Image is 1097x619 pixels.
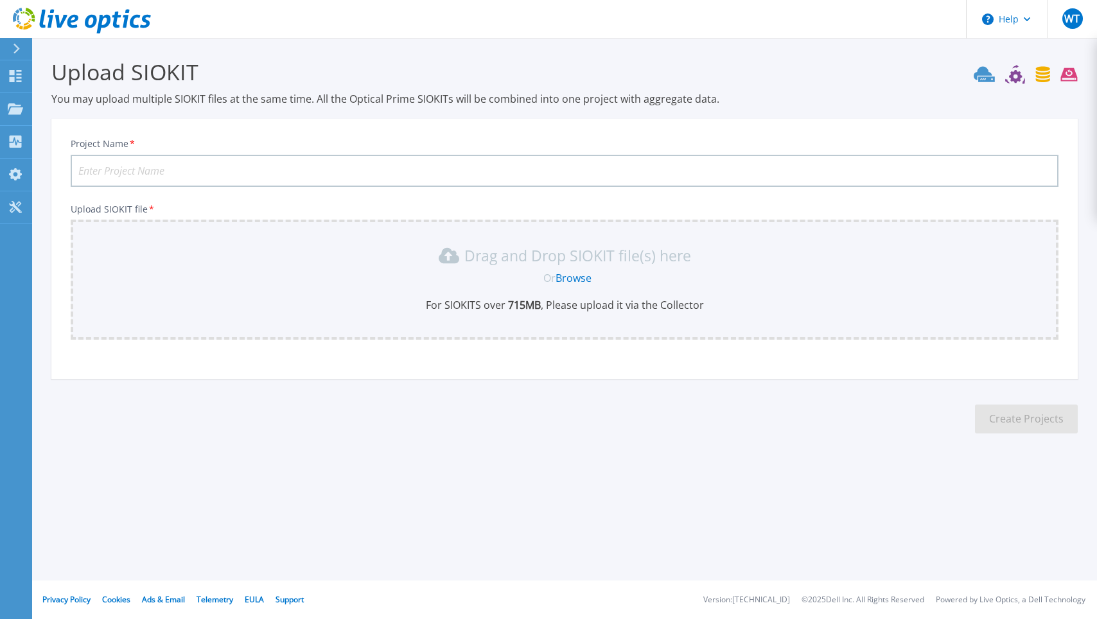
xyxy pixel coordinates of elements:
p: Upload SIOKIT file [71,204,1058,214]
a: Privacy Policy [42,594,91,605]
a: Telemetry [197,594,233,605]
p: You may upload multiple SIOKIT files at the same time. All the Optical Prime SIOKITs will be comb... [51,92,1078,106]
a: Support [276,594,304,605]
h3: Upload SIOKIT [51,57,1078,87]
span: WT [1064,13,1080,24]
li: Powered by Live Optics, a Dell Technology [936,596,1085,604]
b: 715 MB [505,298,541,312]
input: Enter Project Name [71,155,1058,187]
li: Version: [TECHNICAL_ID] [703,596,790,604]
div: Drag and Drop SIOKIT file(s) here OrBrowseFor SIOKITS over 715MB, Please upload it via the Collector [78,245,1051,312]
a: EULA [245,594,264,605]
li: © 2025 Dell Inc. All Rights Reserved [802,596,924,604]
button: Create Projects [975,405,1078,433]
a: Browse [556,271,592,285]
p: For SIOKITS over , Please upload it via the Collector [78,298,1051,312]
p: Drag and Drop SIOKIT file(s) here [464,249,691,262]
span: Or [543,271,556,285]
a: Cookies [102,594,130,605]
label: Project Name [71,139,136,148]
a: Ads & Email [142,594,185,605]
